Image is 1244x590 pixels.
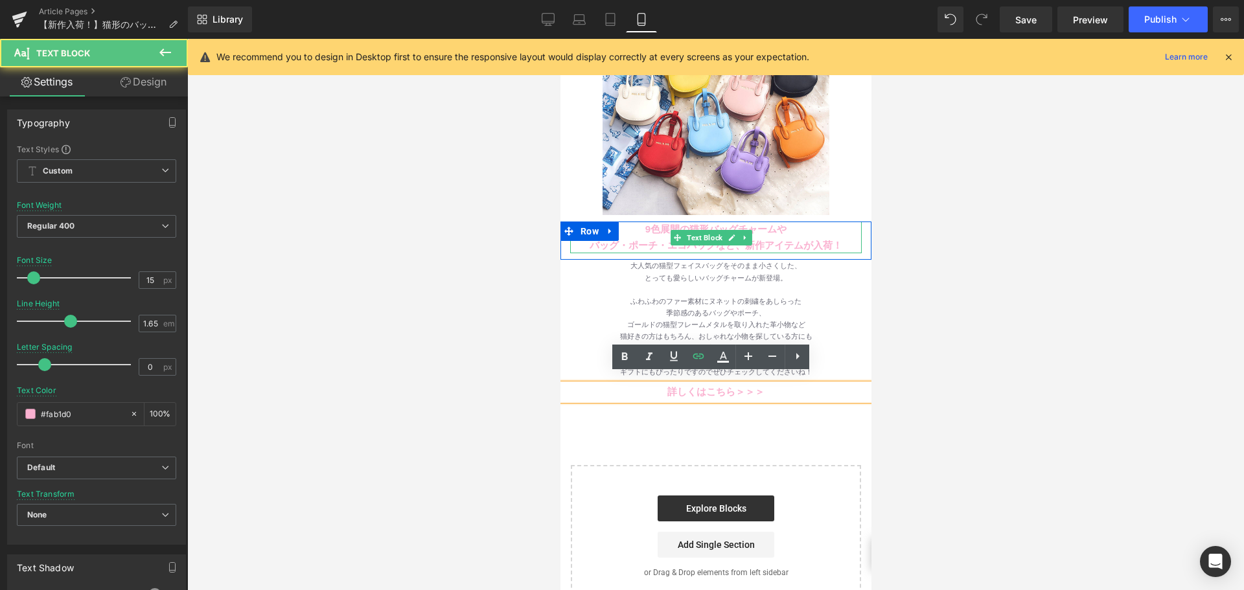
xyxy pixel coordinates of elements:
span: Library [213,14,243,25]
a: Mobile [626,6,657,32]
div: Font Size [17,256,52,265]
input: Color [41,407,124,421]
span: おしゃれな小物を探している方にも [138,293,252,301]
a: Laptop [564,6,595,32]
a: Design [97,67,190,96]
a: 詳しくはこちら＞＞＞ [107,347,204,358]
button: Redo [969,6,995,32]
b: 9色展開の猫形バッグチャームや [85,185,226,196]
span: px [163,363,174,371]
div: Letter Spacing [17,343,73,352]
a: Add Single Section [97,493,214,519]
div: Font Weight [17,201,62,210]
a: New Library [188,6,252,32]
span: em [163,319,174,328]
div: Open Intercom Messenger [1200,546,1231,577]
div: Text Shadow [17,555,74,573]
span: px [163,276,174,284]
div: Text Transform [17,490,75,499]
span: Text Block [36,48,90,58]
button: Publish [1129,6,1208,32]
b: None [27,510,47,519]
span: Publish [1144,14,1177,25]
a: Tablet [595,6,626,32]
b: Custom [43,166,73,177]
button: More [1213,6,1239,32]
span: ぴったりの新作アイテム。 [113,305,198,313]
p: We recommend you to design in Desktop first to ensure the responsive layout would display correct... [216,50,809,64]
div: Text Styles [17,144,176,154]
p: or Drag & Drop elements from left sidebar [31,529,280,538]
a: Learn more [1160,49,1213,65]
div: Typography [17,110,70,128]
b: バッグ・ポーチ・エコバッグなど、新作アイテムが入荷！ [29,201,282,212]
span: Text Block [124,191,165,207]
b: Regular 400 [27,221,75,231]
a: Expand / Collapse [41,183,58,202]
div: % [144,403,176,425]
span: Preview [1073,13,1108,27]
span: Save [1015,13,1037,27]
a: Desktop [533,6,564,32]
a: Explore Blocks [97,457,214,482]
div: Font [17,441,176,450]
button: Undo [938,6,963,32]
span: 【新作入荷！】猫形のバッグチャームや新作のバッグ・ポーチなどが発売！ [39,19,163,30]
span: Row [17,183,41,202]
a: Expand / Collapse [178,191,192,207]
div: Text Color [17,386,56,395]
a: Preview [1057,6,1123,32]
i: Default [27,462,55,473]
div: Line Height [17,299,60,308]
a: Article Pages [39,6,188,17]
